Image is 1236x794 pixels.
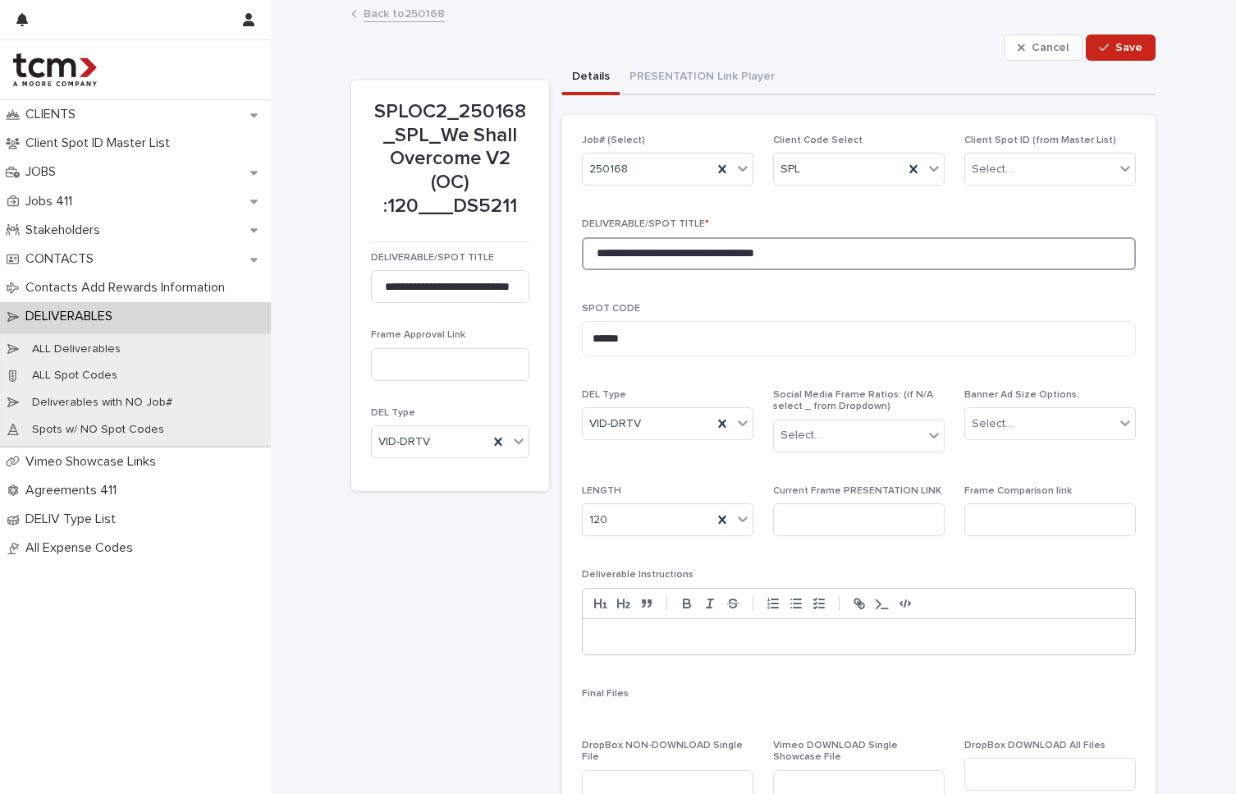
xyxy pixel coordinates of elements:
span: Save [1115,42,1142,53]
span: Job# (Select) [582,135,645,145]
span: Cancel [1032,42,1069,53]
span: 250168 [589,161,628,178]
span: Frame Comparison link [964,486,1072,496]
span: LENGTH [582,486,621,496]
span: Frame Approval Link [371,330,465,340]
p: Stakeholders [19,223,113,238]
div: Select... [972,415,1013,433]
p: CLIENTS [19,107,89,122]
button: Cancel [1004,34,1083,61]
p: JOBS [19,164,69,180]
span: DEL Type [582,390,626,400]
button: PRESENTATION Link Player [620,61,785,95]
p: CONTACTS [19,251,107,267]
span: DropBox NON-DOWNLOAD Single File [582,741,743,762]
div: Select... [972,161,1013,178]
div: Select... [781,427,822,444]
p: Deliverables with NO Job# [19,396,185,410]
p: Vimeo Showcase Links [19,454,169,470]
p: Client Spot ID Master List [19,135,183,151]
span: VID-DRTV [378,434,430,451]
span: DropBox DOWNLOAD All Files [964,741,1106,750]
p: Spots w/ NO Spot Codes [19,423,177,437]
p: DELIV Type List [19,512,129,527]
p: SPLOC2_250168_SPL_We Shall Overcome V2 (OC) :120___DS5211 [371,100,529,218]
span: DELIVERABLE/SPOT TITLE [371,253,494,263]
span: Client Code Select [773,135,863,145]
span: Social Media Frame Ratios: (if N/A select _ from Dropdown) [773,390,933,411]
span: DEL Type [371,408,415,418]
p: ALL Spot Codes [19,369,130,383]
p: Agreements 411 [19,483,130,498]
span: Banner Ad Size Options: [964,390,1079,400]
span: Vimeo DOWNLOAD Single Showcase File [773,741,898,762]
button: Save [1086,34,1156,61]
p: ALL Deliverables [19,342,134,356]
span: VID-DRTV [589,415,641,433]
span: SPOT CODE [582,304,640,314]
span: 120 [589,512,607,529]
span: DELIVERABLE/SPOT TITLE [582,219,709,229]
a: Back to250168 [364,3,445,22]
p: Contacts Add Rewards Information [19,280,238,296]
span: Client Spot ID (from Master List) [964,135,1116,145]
span: Final Files [582,689,629,699]
span: SPL [781,161,800,178]
span: Deliverable Instructions [582,570,694,580]
span: Current Frame PRESENTATION LINK [773,486,941,496]
p: DELIVERABLES [19,309,126,324]
p: Jobs 411 [19,194,85,209]
button: Details [562,61,620,95]
img: 4hMmSqQkux38exxPVZHQ [13,53,97,86]
p: All Expense Codes [19,540,146,556]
